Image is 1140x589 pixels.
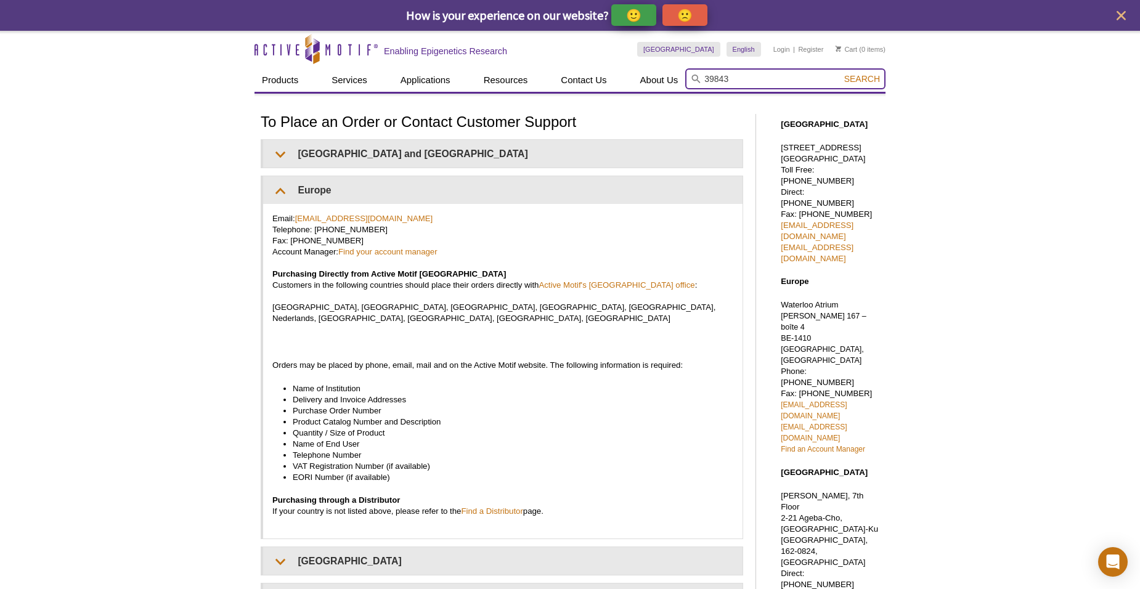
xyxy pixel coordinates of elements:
li: Delivery and Invoice Addresses [293,394,721,405]
a: Register [798,45,823,54]
a: Resources [476,68,535,92]
img: Your Cart [836,46,841,52]
li: | [793,42,795,57]
li: Name of Institution [293,383,721,394]
p: [STREET_ADDRESS] [GEOGRAPHIC_DATA] Toll Free: [PHONE_NUMBER] Direct: [PHONE_NUMBER] Fax: [PHONE_N... [781,142,879,264]
li: Telephone Number [293,450,721,461]
li: (0 items) [836,42,886,57]
summary: Europe [263,176,743,204]
a: [EMAIL_ADDRESS][DOMAIN_NAME] [781,221,853,241]
button: Search [841,73,884,84]
span: How is your experience on our website? [406,7,609,23]
li: Quantity / Size of Product [293,428,721,439]
a: Login [773,45,790,54]
span: Search [844,74,880,84]
a: Find an Account Manager [781,445,865,453]
strong: Europe [781,277,808,286]
h1: To Place an Order or Contact Customer Support [261,114,743,132]
p: Waterloo Atrium Phone: [PHONE_NUMBER] Fax: [PHONE_NUMBER] [781,299,879,455]
a: Applications [393,68,458,92]
li: Name of End User [293,439,721,450]
p: Email: Telephone: [PHONE_NUMBER] Fax: [PHONE_NUMBER] Account Manager: Customers in the following ... [272,213,733,324]
strong: [GEOGRAPHIC_DATA] [781,120,868,129]
li: Purchase Order Number [293,405,721,416]
span: [PERSON_NAME] 167 – boîte 4 BE-1410 [GEOGRAPHIC_DATA], [GEOGRAPHIC_DATA] [781,312,866,365]
a: Products [254,68,306,92]
a: [EMAIL_ADDRESS][DOMAIN_NAME] [295,214,433,223]
h2: Enabling Epigenetics Research [384,46,507,57]
a: [EMAIL_ADDRESS][DOMAIN_NAME] [781,400,847,420]
strong: [GEOGRAPHIC_DATA] [781,468,868,477]
input: Keyword, Cat. No. [685,68,886,89]
span: Purchasing through a Distributor [272,495,400,505]
summary: [GEOGRAPHIC_DATA] [263,547,743,575]
a: [EMAIL_ADDRESS][DOMAIN_NAME] [781,423,847,442]
a: Cart [836,45,857,54]
a: Services [324,68,375,92]
li: EORI Number (if available) [293,472,721,483]
a: English [727,42,761,57]
a: Active Motif's [GEOGRAPHIC_DATA] office [539,280,694,290]
a: Contact Us [553,68,614,92]
a: Find your account manager [338,247,438,256]
p: Orders may be placed by phone, email, mail and on the Active Motif website. The following informa... [272,360,733,371]
a: [EMAIL_ADDRESS][DOMAIN_NAME] [781,243,853,263]
a: [GEOGRAPHIC_DATA] [637,42,720,57]
p: 🙂 [626,7,641,23]
a: About Us [633,68,686,92]
li: VAT Registration Number (if available) [293,461,721,472]
p: If your country is not listed above, please refer to the page. [272,495,733,517]
p: 🙁 [677,7,693,23]
a: Find a Distributor [461,506,523,516]
li: Product Catalog Number and Description [293,416,721,428]
button: close [1114,8,1129,23]
span: Purchasing Directly from Active Motif [GEOGRAPHIC_DATA] [272,269,506,278]
summary: [GEOGRAPHIC_DATA] and [GEOGRAPHIC_DATA] [263,140,743,168]
div: Open Intercom Messenger [1098,547,1128,577]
